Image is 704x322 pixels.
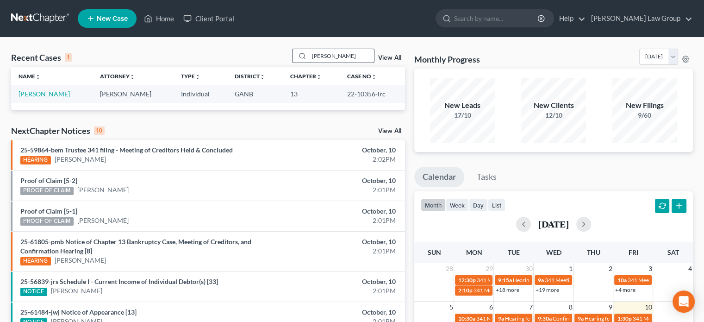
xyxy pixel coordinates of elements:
span: 4 [687,263,693,274]
div: PROOF OF CLAIM [20,217,74,226]
div: PROOF OF CLAIM [20,187,74,195]
div: October, 10 [277,277,396,286]
div: 12/10 [521,111,586,120]
span: 10:30a [458,315,475,322]
div: 2:01PM [277,286,396,296]
div: 10 [94,126,105,135]
span: 8 [567,302,573,313]
div: 1 [65,53,72,62]
span: 9:15a [498,277,511,284]
a: View All [378,128,401,134]
h3: Monthly Progress [414,54,480,65]
span: 5 [448,302,454,313]
a: Case Nounfold_more [347,73,377,80]
button: week [446,199,469,211]
span: 1 [567,263,573,274]
a: [PERSON_NAME] [55,256,106,265]
td: 13 [283,85,340,102]
div: New Clients [521,100,586,111]
span: 3 [647,263,653,274]
a: View All [378,55,401,61]
a: 25-61484-jwj Notice of Appearance [13] [20,308,137,316]
i: unfold_more [316,74,322,80]
div: New Leads [430,100,495,111]
a: 25-61805-pmb Notice of Chapter 13 Bankruptcy Case, Meeting of Creditors, and Confirmation Hearing... [20,238,251,255]
div: HEARING [20,257,51,265]
a: 25-56839-jrs Schedule I - Current Income of Individual Debtor(s) [33] [20,278,218,285]
span: Fri [628,248,638,256]
div: 2:01PM [277,185,396,195]
span: 6 [488,302,493,313]
a: Districtunfold_more [235,73,265,80]
i: unfold_more [35,74,41,80]
a: [PERSON_NAME] [77,185,129,195]
div: October, 10 [277,207,396,216]
span: Sat [667,248,679,256]
button: day [469,199,488,211]
a: [PERSON_NAME] [51,286,102,296]
a: Typeunfold_more [181,73,200,80]
i: unfold_more [260,74,265,80]
div: 2:02PM [277,155,396,164]
span: 2 [607,263,613,274]
button: month [421,199,446,211]
a: [PERSON_NAME] [19,90,70,98]
div: HEARING [20,156,51,164]
span: 9a [498,315,504,322]
a: +19 more [535,286,559,293]
a: Tasks [468,167,505,187]
a: Proof of Claim [5-2] [20,177,77,184]
div: Open Intercom Messenger [673,290,695,313]
a: 25-59864-bem Trustee 341 filing - Meeting of Creditors Held & Concluded [20,146,233,154]
a: Help [554,10,586,27]
input: Search by name... [454,10,539,27]
span: 341 Meeting for [PERSON_NAME][US_STATE] [476,277,588,284]
a: Home [139,10,179,27]
span: 7 [528,302,533,313]
div: 2:01PM [277,246,396,256]
span: 341 Meeting for [PERSON_NAME] [473,287,556,294]
div: NextChapter Notices [11,125,105,136]
a: [PERSON_NAME] Law Group [586,10,692,27]
a: Calendar [414,167,464,187]
td: Individual [174,85,227,102]
td: GANB [227,85,283,102]
div: NOTICE [20,288,47,296]
span: 341 Meeting for [PERSON_NAME] [476,315,559,322]
span: 10a [617,277,626,284]
h2: [DATE] [538,219,569,229]
span: 341 Meeting for [PERSON_NAME] [544,277,628,284]
a: [PERSON_NAME] [77,216,129,225]
span: 9a [537,277,543,284]
span: 10 [643,302,653,313]
div: Recent Cases [11,52,72,63]
a: Nameunfold_more [19,73,41,80]
div: 17/10 [430,111,495,120]
span: 29 [484,263,493,274]
span: Mon [466,248,482,256]
div: 9/60 [612,111,677,120]
input: Search by name... [309,49,374,63]
span: Hearing for [PERSON_NAME] [512,277,585,284]
i: unfold_more [195,74,200,80]
a: +18 more [495,286,519,293]
span: Tue [508,248,520,256]
span: 9a [577,315,583,322]
div: October, 10 [277,308,396,317]
button: list [488,199,505,211]
div: October, 10 [277,145,396,155]
td: 22-10356-lrc [340,85,405,102]
span: 12:30p [458,277,475,284]
div: October, 10 [277,237,396,246]
span: 1:30p [617,315,631,322]
i: unfold_more [130,74,135,80]
a: Chapterunfold_more [290,73,322,80]
span: 30 [524,263,533,274]
a: Client Portal [179,10,239,27]
a: Proof of Claim [5-1] [20,207,77,215]
span: Wed [546,248,561,256]
span: 9 [607,302,613,313]
span: 9:30a [537,315,551,322]
div: 2:01PM [277,216,396,225]
span: Thu [586,248,600,256]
